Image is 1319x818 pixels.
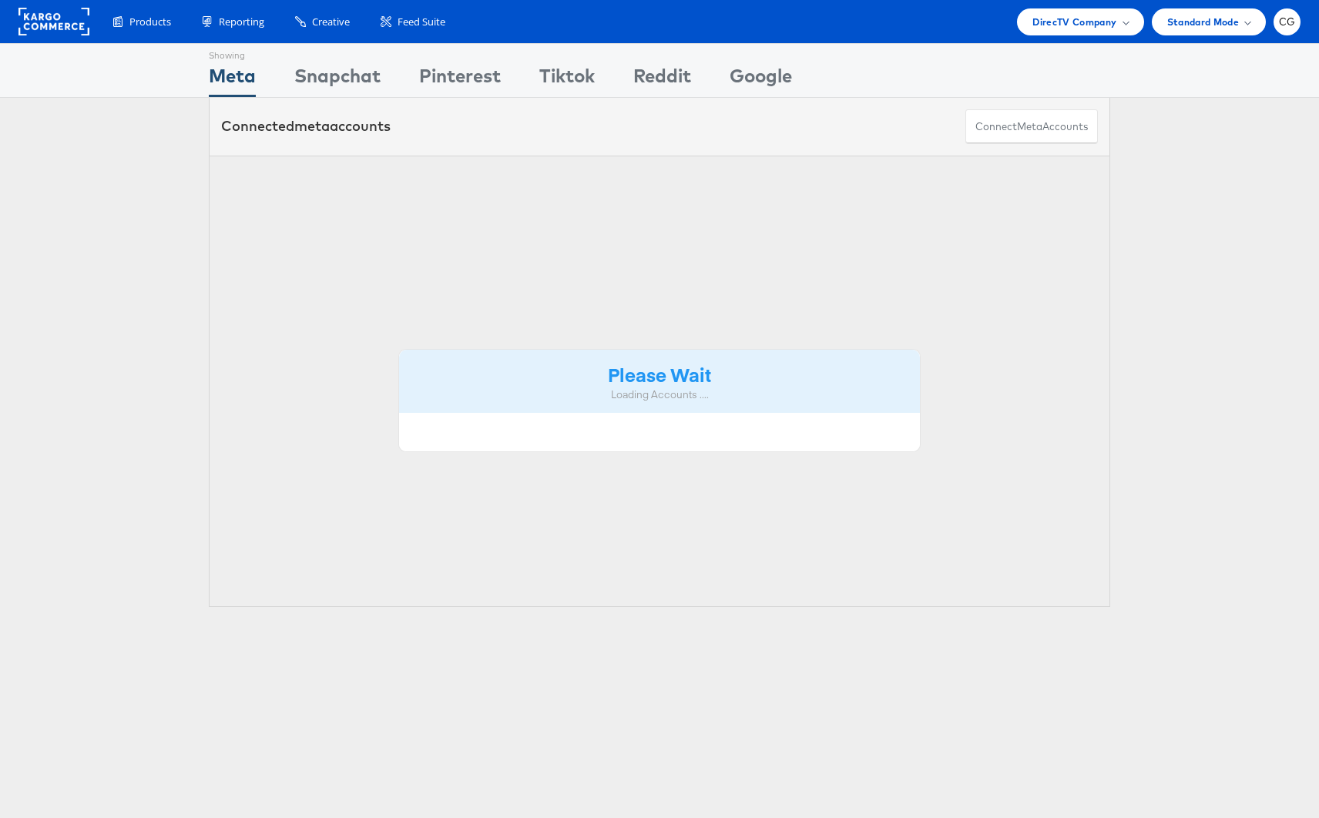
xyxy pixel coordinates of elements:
[1017,119,1042,134] span: meta
[539,62,595,97] div: Tiktok
[633,62,691,97] div: Reddit
[411,387,908,402] div: Loading Accounts ....
[965,109,1098,144] button: ConnectmetaAccounts
[1167,14,1239,30] span: Standard Mode
[129,15,171,29] span: Products
[294,117,330,135] span: meta
[209,44,256,62] div: Showing
[294,62,381,97] div: Snapchat
[1279,17,1296,27] span: CG
[398,15,445,29] span: Feed Suite
[221,116,391,136] div: Connected accounts
[419,62,501,97] div: Pinterest
[730,62,792,97] div: Google
[1032,14,1116,30] span: DirecTV Company
[608,361,711,387] strong: Please Wait
[312,15,350,29] span: Creative
[219,15,264,29] span: Reporting
[209,62,256,97] div: Meta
